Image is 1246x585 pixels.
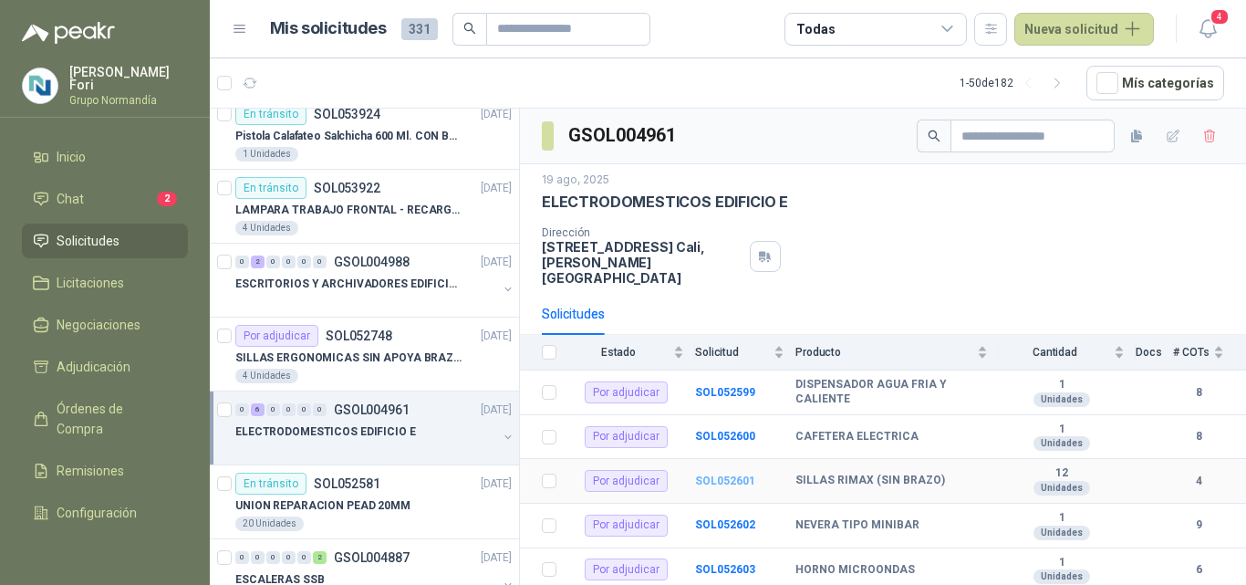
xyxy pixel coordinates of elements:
[235,497,410,515] p: UNION REPARACION PEAD 20MM
[22,496,188,530] a: Configuración
[1173,384,1224,402] b: 8
[695,563,755,576] a: SOL052603
[235,369,298,383] div: 4 Unidades
[1191,13,1224,46] button: 4
[568,121,679,150] h3: GSOL004961
[235,147,298,162] div: 1 Unidades
[270,16,387,42] h1: Mis solicitudes
[796,19,835,39] div: Todas
[999,423,1125,437] b: 1
[1173,517,1224,534] b: 9
[795,430,919,444] b: CAFETERA ELECTRICA
[251,551,265,564] div: 0
[334,403,410,416] p: GSOL004961
[999,466,1125,481] b: 12
[57,357,130,377] span: Adjudicación
[795,518,919,533] b: NEVERA TIPO MINIBAR
[313,551,327,564] div: 2
[795,335,999,371] th: Producto
[1033,569,1090,584] div: Unidades
[567,335,695,371] th: Estado
[266,551,280,564] div: 0
[1086,66,1224,100] button: Mís categorías
[1033,481,1090,496] div: Unidades
[266,403,280,416] div: 0
[313,256,327,268] div: 0
[695,430,755,443] a: SOL052600
[1173,428,1224,445] b: 8
[282,256,296,268] div: 0
[999,335,1136,371] th: Cantidad
[463,22,476,35] span: search
[999,346,1110,359] span: Cantidad
[22,224,188,258] a: Solicitudes
[1173,561,1224,579] b: 6
[235,177,306,199] div: En tránsito
[57,399,171,439] span: Órdenes de Compra
[1173,473,1224,490] b: 4
[695,475,755,487] a: SOL052601
[314,182,380,194] p: SOL053922
[210,170,519,244] a: En tránsitoSOL053922[DATE] LAMPARA TRABAJO FRONTAL - RECARGABLE4 Unidades
[251,403,265,416] div: 6
[1033,436,1090,451] div: Unidades
[481,254,512,271] p: [DATE]
[1033,526,1090,540] div: Unidades
[22,266,188,300] a: Licitaciones
[57,189,84,209] span: Chat
[57,461,124,481] span: Remisiones
[481,475,512,493] p: [DATE]
[235,103,306,125] div: En tránsito
[235,473,306,495] div: En tránsito
[795,563,915,578] b: HORNO MICROONDAS
[57,273,124,293] span: Licitaciones
[235,251,515,309] a: 0 2 0 0 0 0 GSOL004988[DATE] ESCRITORIOS Y ARCHIVADORES EDIFICIO E
[585,470,668,492] div: Por adjudicar
[235,128,462,145] p: Pistola Calafateo Salchicha 600 Ml. CON BOQUILLA
[235,517,304,531] div: 20 Unidades
[235,202,462,219] p: LAMPARA TRABAJO FRONTAL - RECARGABLE
[22,182,188,216] a: Chat2
[1136,335,1173,371] th: Docs
[22,308,188,342] a: Negociaciones
[235,399,515,457] a: 0 6 0 0 0 0 GSOL004961[DATE] ELECTRODOMESTICOS EDIFICIO E
[334,256,410,268] p: GSOL004988
[235,221,298,235] div: 4 Unidades
[69,66,188,91] p: [PERSON_NAME] Fori
[585,515,668,537] div: Por adjudicar
[57,503,137,523] span: Configuración
[57,315,140,335] span: Negociaciones
[314,477,380,490] p: SOL052581
[695,518,755,531] a: SOL052602
[23,68,57,103] img: Company Logo
[1173,335,1246,371] th: # COTs
[22,350,188,384] a: Adjudicación
[282,551,296,564] div: 0
[567,346,670,359] span: Estado
[695,346,770,359] span: Solicitud
[297,551,311,564] div: 0
[542,304,605,324] div: Solicitudes
[481,106,512,123] p: [DATE]
[22,538,188,572] a: Manuales y ayuda
[251,256,265,268] div: 2
[235,403,249,416] div: 0
[266,256,280,268] div: 0
[542,226,742,239] p: Dirección
[795,474,945,488] b: SILLAS RIMAX (SIN BRAZO)
[542,172,609,189] p: 19 ago, 2025
[157,192,177,206] span: 2
[314,108,380,120] p: SOL053924
[999,556,1125,570] b: 1
[999,378,1125,392] b: 1
[1033,392,1090,407] div: Unidades
[22,22,115,44] img: Logo peakr
[235,276,462,293] p: ESCRITORIOS Y ARCHIVADORES EDIFICIO E
[928,130,940,142] span: search
[481,402,512,419] p: [DATE]
[695,386,755,399] a: SOL052599
[334,551,410,564] p: GSOL004887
